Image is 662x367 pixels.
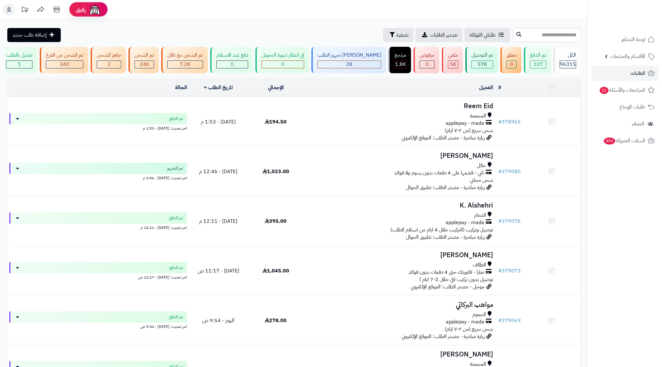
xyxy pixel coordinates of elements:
span: تم التجهيز [167,165,183,172]
div: 56970 [472,61,493,68]
div: 4996 [448,61,458,68]
span: شحن مجاني [470,176,493,184]
button: تصفية [383,28,414,42]
div: 24019 [135,61,154,68]
div: تم الشحن مع ناقل [167,52,203,59]
div: تم الشحن [135,52,154,59]
a: الطلبات [591,66,658,81]
h3: K. Alshehri [307,202,493,209]
span: زيارة مباشرة - مصدر الطلب: الموقع الإلكتروني [401,333,485,340]
span: زيارة مباشرة - مصدر الطلب: تطبيق الجوال [406,233,485,241]
span: الطلبات [631,69,645,78]
span: 0 [510,60,513,68]
div: ملغي [448,52,458,59]
span: 194.50 [265,118,287,126]
span: تصدير الطلبات [430,31,457,39]
span: تم الدفع [169,215,183,221]
div: 28 [318,61,381,68]
span: 5K [450,60,456,68]
span: [DATE] - 12:46 م [199,168,237,175]
span: # [498,217,502,225]
span: الأقسام والمنتجات [610,52,645,61]
span: 450 [604,138,615,145]
div: 7222 [168,61,203,68]
span: 28 [346,60,352,68]
a: #379080 [498,168,521,175]
span: 340 [60,60,69,68]
span: 22 [600,87,609,94]
span: 1,023.00 [262,168,289,175]
span: 2 [108,60,111,68]
span: # [498,118,502,126]
a: #379073 [498,267,521,275]
div: مرفوض [420,52,435,59]
div: معلق [506,52,517,59]
span: applepay - mada [446,120,484,127]
span: # [498,267,502,275]
span: زيارة مباشرة - مصدر الطلب: تطبيق الجوال [406,184,485,191]
a: الكل96315 [552,47,582,73]
span: تصفية [396,31,408,39]
div: اخر تحديث: [DATE] - 11:17 ص [9,273,187,280]
a: العميل [479,84,493,91]
a: تم الدفع 107 [523,47,552,73]
span: 0 [231,60,234,68]
a: #379069 [498,317,521,324]
div: تم التوصيل [471,52,493,59]
img: ai-face.png [88,3,101,16]
a: السلات المتروكة450 [591,133,658,148]
span: الدمام [474,212,486,219]
div: اخر تحديث: [DATE] - 1:56 م [9,174,187,181]
a: طلبات الإرجاع [591,99,658,115]
span: تم الدفع [169,116,183,122]
div: اخر تحديث: [DATE] - 9:54 ص [9,323,187,329]
a: تصدير الطلبات [415,28,463,42]
div: اخر تحديث: [DATE] - 12:11 م [9,224,187,230]
a: تم الشحن 24K [127,47,160,73]
h3: Reem Eid [307,102,493,110]
a: تاريخ الطلب [204,84,233,91]
div: جاهز للشحن [97,52,121,59]
a: #379076 [498,217,521,225]
div: تعديل بالطلب [6,52,32,59]
img: logo-2.png [619,17,656,30]
a: العملاء [591,116,658,131]
span: [DATE] - 11:17 ص [198,267,239,275]
span: شحن سريع (من ٢-٧ ايام) [445,127,493,134]
div: 0 [420,61,434,68]
span: 24K [140,60,149,68]
span: طلباتي المُوكلة [470,31,496,39]
h3: مواهب البركاتي [307,301,493,308]
span: 1.8K [395,60,406,68]
span: 1,045.00 [262,267,289,275]
a: الإجمالي [268,84,284,91]
span: شحن سريع (من ٢-٧ ايام) [445,325,493,333]
span: الطائف [473,261,486,269]
a: مرتجع 1.8K [387,47,412,73]
span: 107 [533,60,543,68]
a: المراجعات والأسئلة22 [591,82,658,98]
span: طلبات الإرجاع [619,102,645,111]
h3: [PERSON_NAME] [307,152,493,159]
span: إضافة طلب جديد [12,31,47,39]
span: # [498,317,502,324]
div: تم الدفع [530,52,546,59]
a: ملغي 5K [441,47,464,73]
span: زيارة مباشرة - مصدر الطلب: الموقع الإلكتروني [401,134,485,142]
span: [DATE] - 12:11 م [199,217,237,225]
a: دفع عند الاستلام 0 [209,47,254,73]
span: تمارا - فاتورتك حتى 4 دفعات بدون فوائد [408,269,484,276]
a: الحالة [175,84,187,91]
div: مرتجع [394,52,406,59]
div: تم الشحن من الفرع [46,52,83,59]
span: # [498,168,502,175]
a: تحديثات المنصة [17,3,33,18]
div: اخر تحديث: [DATE] - 1:53 م [9,124,187,131]
span: تابي - قسّمها على 4 دفعات بدون رسوم ولا فوائد [394,169,484,177]
a: إضافة طلب جديد [7,28,61,42]
span: 278.00 [265,317,287,324]
h3: [PERSON_NAME] [307,351,493,358]
div: 0 [262,61,304,68]
div: 2 [97,61,121,68]
div: الكل [560,52,576,59]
